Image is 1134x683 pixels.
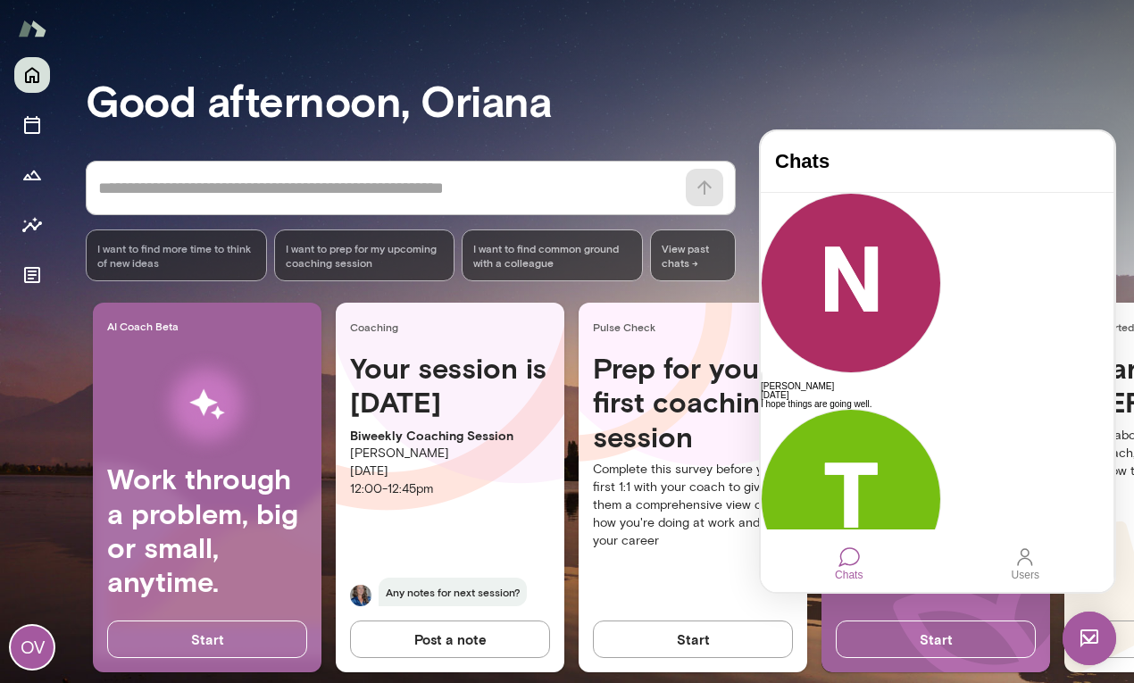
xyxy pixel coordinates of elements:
[593,351,793,454] h4: Prep for your first coaching session
[650,229,736,281] span: View past chats ->
[379,578,527,606] span: Any notes for next session?
[97,241,255,270] span: I want to find more time to think of new ideas
[251,437,279,449] div: Users
[836,621,1036,658] button: Start
[14,57,50,93] button: Home
[350,427,550,445] p: Biweekly Coaching Session
[14,107,50,143] button: Sessions
[350,480,550,498] p: 12:00 - 12:45pm
[18,12,46,46] img: Mento
[274,229,455,281] div: I want to prep for my upcoming coaching session
[350,351,550,420] h4: Your session is [DATE]
[86,229,267,281] div: I want to find more time to think of new ideas
[254,415,275,437] div: Users
[78,415,99,437] div: Chats
[14,19,338,42] h4: Chats
[350,462,550,480] p: [DATE]
[350,320,557,334] span: Coaching
[286,241,444,270] span: I want to prep for my upcoming coaching session
[107,319,314,333] span: AI Coach Beta
[11,626,54,669] div: OV
[350,445,550,462] p: [PERSON_NAME]
[350,585,371,606] img: Nicole
[14,257,50,293] button: Documents
[107,462,307,599] h4: Work through a problem, big or small, anytime.
[86,75,1134,125] h3: Good afternoon, Oriana
[593,621,793,658] button: Start
[74,437,102,449] div: Chats
[107,621,307,658] button: Start
[593,320,773,334] span: Pulse Check
[473,241,631,270] span: I want to find common ground with a colleague
[462,229,643,281] div: I want to find common ground with a colleague
[14,157,50,193] button: Growth Plan
[14,207,50,243] button: Insights
[593,461,793,550] p: Complete this survey before your first 1:1 with your coach to give them a comprehensive view on h...
[128,348,287,462] img: AI Workflows
[350,621,550,658] button: Post a note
